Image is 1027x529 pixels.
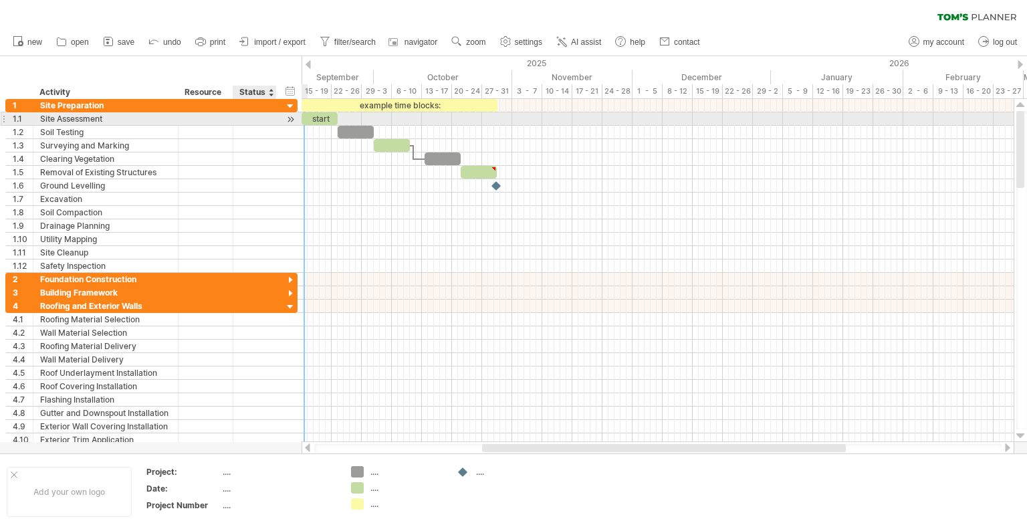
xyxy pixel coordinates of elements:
[783,84,813,98] div: 5 - 9
[392,84,422,98] div: 6 - 10
[975,33,1021,51] a: log out
[39,86,170,99] div: Activity
[13,233,33,245] div: 1.10
[27,37,42,47] span: new
[40,233,171,245] div: Utility Mapping
[448,33,489,51] a: zoom
[71,37,89,47] span: open
[13,340,33,352] div: 4.3
[40,219,171,232] div: Drainage Planning
[422,84,452,98] div: 13 - 17
[13,112,33,125] div: 1.1
[362,84,392,98] div: 29 - 3
[512,84,542,98] div: 3 - 7
[40,246,171,259] div: Site Cleanup
[223,466,335,478] div: ....
[210,37,225,47] span: print
[13,179,33,192] div: 1.6
[40,366,171,379] div: Roof Underlayment Installation
[905,33,968,51] a: my account
[656,33,704,51] a: contact
[515,37,542,47] span: settings
[13,193,33,205] div: 1.7
[633,84,663,98] div: 1 - 5
[13,166,33,179] div: 1.5
[923,37,964,47] span: my account
[316,33,380,51] a: filter/search
[254,37,306,47] span: import / export
[40,380,171,393] div: Roof Covering Installation
[302,99,497,112] div: example time blocks:
[993,37,1017,47] span: log out
[163,37,181,47] span: undo
[40,393,171,406] div: Flashing Installation
[40,407,171,419] div: Gutter and Downspout Installation
[40,353,171,366] div: Wall Material Delivery
[466,37,485,47] span: zoom
[13,433,33,446] div: 4.10
[13,366,33,379] div: 4.5
[40,326,171,339] div: Wall Material Selection
[146,483,220,494] div: Date:
[370,466,443,478] div: ....
[40,193,171,205] div: Excavation
[40,313,171,326] div: Roofing Material Selection
[40,152,171,165] div: Clearing Vegetation
[13,219,33,232] div: 1.9
[963,84,994,98] div: 16 - 20
[13,259,33,272] div: 1.12
[13,313,33,326] div: 4.1
[13,126,33,138] div: 1.2
[9,33,46,51] a: new
[753,84,783,98] div: 29 - 2
[236,33,310,51] a: import / export
[602,84,633,98] div: 24 - 28
[13,139,33,152] div: 1.3
[145,33,185,51] a: undo
[146,500,220,511] div: Project Number
[40,179,171,192] div: Ground Levelling
[994,84,1024,98] div: 23 - 27
[482,84,512,98] div: 27 - 31
[663,84,693,98] div: 8 - 12
[13,420,33,433] div: 4.9
[7,467,132,517] div: Add your own logo
[40,340,171,352] div: Roofing Material Delivery
[302,112,338,125] div: start
[40,286,171,299] div: Building Framework
[370,482,443,494] div: ....
[100,33,138,51] a: save
[843,84,873,98] div: 19 - 23
[630,37,645,47] span: help
[13,152,33,165] div: 1.4
[674,37,700,47] span: contact
[13,380,33,393] div: 4.6
[302,84,332,98] div: 15 - 19
[146,466,220,478] div: Project:
[185,86,225,99] div: Resource
[40,206,171,219] div: Soil Compaction
[13,273,33,286] div: 2
[13,407,33,419] div: 4.8
[40,112,171,125] div: Site Assessment
[284,112,297,126] div: scroll to activity
[40,433,171,446] div: Exterior Trim Application
[13,246,33,259] div: 1.11
[192,33,229,51] a: print
[40,259,171,272] div: Safety Inspection
[572,84,602,98] div: 17 - 21
[771,70,903,84] div: January 2026
[612,33,649,51] a: help
[40,126,171,138] div: Soil Testing
[903,70,1024,84] div: February 2026
[13,286,33,299] div: 3
[512,70,633,84] div: November 2025
[40,166,171,179] div: Removal of Existing Structures
[693,84,723,98] div: 15 - 19
[405,37,437,47] span: navigator
[933,84,963,98] div: 9 - 13
[13,326,33,339] div: 4.2
[118,37,134,47] span: save
[873,84,903,98] div: 26 - 30
[476,466,549,478] div: ....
